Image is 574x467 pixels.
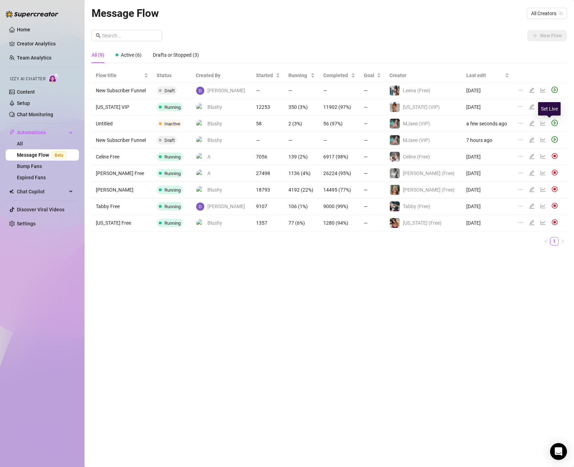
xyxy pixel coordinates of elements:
[196,136,204,144] img: Blushy
[360,198,385,215] td: —
[360,132,385,149] td: —
[252,198,284,215] td: 9107
[462,116,513,132] td: a few seconds ago
[462,182,513,198] td: [DATE]
[284,99,319,116] td: 350 (3%)
[462,82,513,99] td: [DATE]
[462,69,513,82] th: Last edit
[540,170,546,176] span: line-chart
[551,136,558,143] span: play-circle
[92,5,159,21] article: Message Flow
[403,154,430,160] span: Celine (Free)
[17,127,67,138] span: Automations
[284,116,319,132] td: 2 (3%)
[360,82,385,99] td: —
[17,89,35,95] a: Content
[364,71,375,79] span: Goal
[152,69,192,82] th: Status
[518,87,523,93] span: ellipsis
[360,182,385,198] td: —
[319,82,360,99] td: —
[284,215,319,231] td: 77 (6%)
[164,204,181,209] span: Running
[540,87,546,93] span: line-chart
[319,215,360,231] td: 1280 (94%)
[529,154,535,159] span: edit
[207,120,222,127] span: Blushy
[252,116,284,132] td: 58
[529,220,535,225] span: edit
[319,149,360,165] td: 6917 (98%)
[9,189,14,194] img: Chat Copilot
[529,187,535,192] span: edit
[529,137,535,143] span: edit
[319,116,360,132] td: 56 (97%)
[540,187,546,192] span: line-chart
[17,141,23,147] a: All
[284,198,319,215] td: 106 (1%)
[518,187,523,192] span: ellipsis
[207,203,245,210] span: [PERSON_NAME]
[559,237,567,245] button: right
[529,120,535,126] span: edit
[529,203,535,209] span: edit
[92,69,152,82] th: Flow title
[196,169,204,178] img: A
[10,76,45,82] span: Izzy AI Chatter
[561,239,565,243] span: right
[256,71,274,79] span: Started
[92,99,152,116] td: [US_STATE] VIP
[518,154,523,159] span: ellipsis
[252,69,284,82] th: Started
[252,149,284,165] td: 7056
[196,219,204,227] img: Blushy
[207,186,222,194] span: Blushy
[17,163,42,169] a: Bump Fans
[192,69,252,82] th: Created By
[284,149,319,165] td: 139 (2%)
[403,88,430,93] span: Leena (Free)
[527,30,567,41] button: New Flow
[164,171,181,176] span: Running
[403,220,442,226] span: [US_STATE] (Free)
[319,69,360,82] th: Completed
[196,203,204,211] img: David Webb
[559,11,563,15] span: team
[390,201,400,211] img: Tabby (Free)
[153,51,199,59] div: Drafts or Stopped (3)
[207,153,211,161] span: A
[550,237,558,245] a: 1
[17,186,67,197] span: Chat Copilot
[284,182,319,198] td: 4192 (22%)
[551,219,558,225] img: svg%3e
[551,153,558,159] img: svg%3e
[551,120,558,126] span: play-circle
[252,165,284,182] td: 27498
[196,186,204,194] img: Blushy
[48,73,59,83] img: AI Chatter
[17,100,30,106] a: Setup
[390,218,400,228] img: Georgia (Free)
[92,116,152,132] td: Untitled
[540,120,546,126] span: line-chart
[207,169,211,177] span: A
[551,203,558,209] img: svg%3e
[390,152,400,162] img: Celine (Free)
[319,198,360,215] td: 9000 (99%)
[531,8,563,19] span: All Creators
[92,198,152,215] td: Tabby Free
[164,105,181,110] span: Running
[390,135,400,145] img: MJaee (VIP)
[92,51,104,59] div: All (9)
[102,32,158,39] input: Search...
[360,165,385,182] td: —
[360,69,385,82] th: Goal
[92,82,152,99] td: New Subscriber Funnel
[403,170,455,176] span: [PERSON_NAME] (Free)
[385,69,462,82] th: Creator
[17,175,46,180] a: Expired Fans
[207,103,222,111] span: Blushy
[319,132,360,149] td: —
[462,165,513,182] td: [DATE]
[92,149,152,165] td: Celine Free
